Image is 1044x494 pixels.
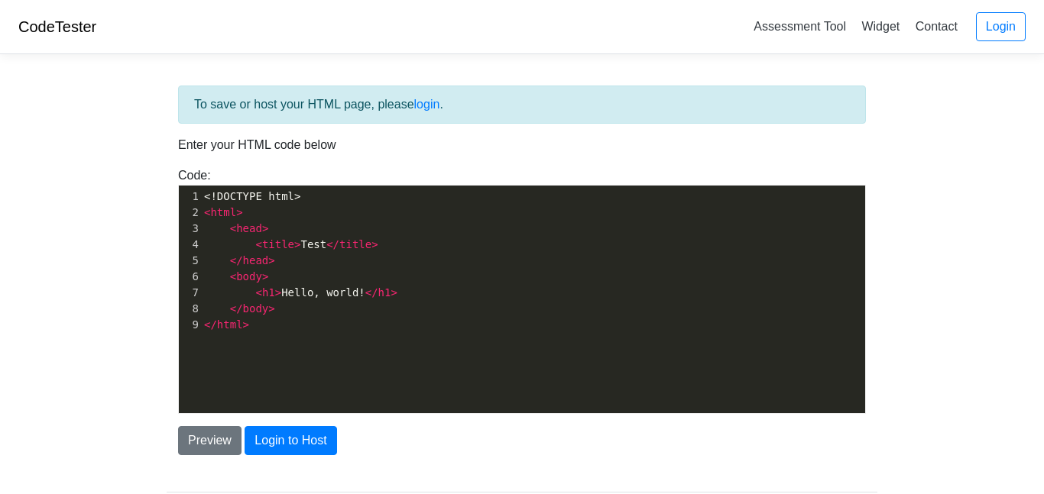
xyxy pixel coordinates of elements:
[179,189,201,205] div: 1
[855,14,906,39] a: Widget
[245,426,336,455] button: Login to Host
[365,286,378,299] span: </
[268,254,274,266] span: >
[326,238,339,250] span: </
[414,98,440,111] a: login
[339,238,371,250] span: title
[204,238,378,250] span: Test
[371,238,378,250] span: >
[210,206,236,218] span: html
[294,238,300,250] span: >
[243,254,269,266] span: head
[179,285,201,301] div: 7
[179,205,201,221] div: 2
[179,237,201,253] div: 4
[167,166,877,414] div: Code:
[747,14,852,39] a: Assessment Tool
[204,286,397,299] span: Hello, world!
[230,302,243,315] span: </
[262,238,294,250] span: title
[217,318,243,331] span: html
[230,254,243,266] span: </
[268,302,274,315] span: >
[243,318,249,331] span: >
[262,222,268,234] span: >
[204,206,210,218] span: <
[909,14,964,39] a: Contact
[378,286,391,299] span: h1
[262,270,268,283] span: >
[179,221,201,237] div: 3
[179,269,201,285] div: 6
[230,222,236,234] span: <
[262,286,275,299] span: h1
[391,286,397,299] span: >
[204,318,217,331] span: </
[243,302,269,315] span: body
[204,190,300,202] span: <!DOCTYPE html>
[236,206,242,218] span: >
[179,317,201,333] div: 9
[236,222,262,234] span: head
[255,238,261,250] span: <
[178,86,866,124] div: To save or host your HTML page, please .
[18,18,96,35] a: CodeTester
[230,270,236,283] span: <
[236,270,262,283] span: body
[976,12,1026,41] a: Login
[179,301,201,317] div: 8
[178,136,866,154] p: Enter your HTML code below
[255,286,261,299] span: <
[179,253,201,269] div: 5
[275,286,281,299] span: >
[178,426,242,455] button: Preview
